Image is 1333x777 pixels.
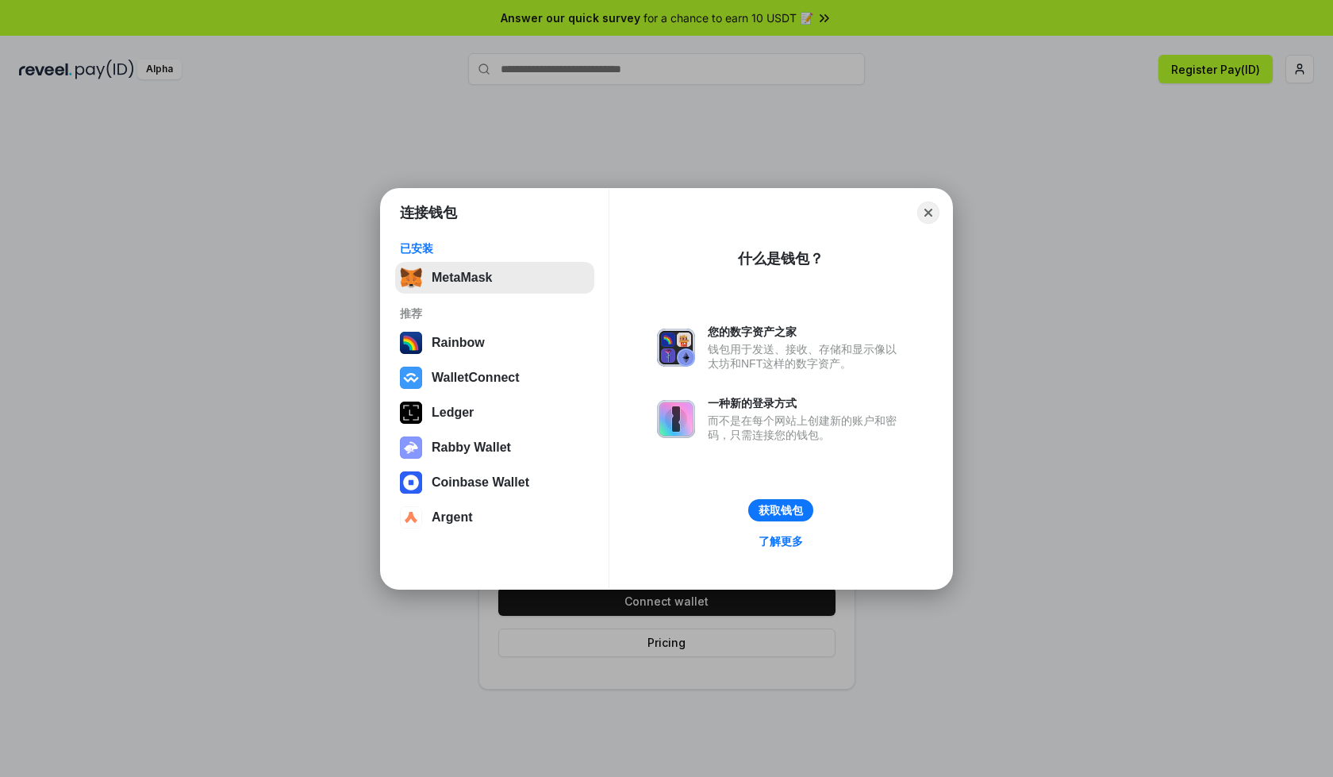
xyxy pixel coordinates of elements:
[400,471,422,494] img: svg+xml,%3Csvg%20width%3D%2228%22%20height%3D%2228%22%20viewBox%3D%220%200%2028%2028%22%20fill%3D...
[400,203,457,222] h1: 连接钱包
[400,367,422,389] img: svg+xml,%3Csvg%20width%3D%2228%22%20height%3D%2228%22%20viewBox%3D%220%200%2028%2028%22%20fill%3D...
[432,475,529,490] div: Coinbase Wallet
[400,506,422,529] img: svg+xml,%3Csvg%20width%3D%2228%22%20height%3D%2228%22%20viewBox%3D%220%200%2028%2028%22%20fill%3D...
[432,271,492,285] div: MetaMask
[395,502,594,533] button: Argent
[432,406,474,420] div: Ledger
[400,306,590,321] div: 推荐
[917,202,939,224] button: Close
[395,432,594,464] button: Rabby Wallet
[400,332,422,354] img: svg+xml,%3Csvg%20width%3D%22120%22%20height%3D%22120%22%20viewBox%3D%220%200%20120%20120%22%20fil...
[657,400,695,438] img: svg+xml,%3Csvg%20xmlns%3D%22http%3A%2F%2Fwww.w3.org%2F2000%2Fsvg%22%20fill%3D%22none%22%20viewBox...
[749,531,812,552] a: 了解更多
[400,402,422,424] img: svg+xml,%3Csvg%20xmlns%3D%22http%3A%2F%2Fwww.w3.org%2F2000%2Fsvg%22%20width%3D%2228%22%20height%3...
[395,362,594,394] button: WalletConnect
[400,267,422,289] img: svg+xml,%3Csvg%20fill%3D%22none%22%20height%3D%2233%22%20viewBox%3D%220%200%2035%2033%22%20width%...
[400,241,590,256] div: 已安装
[432,336,485,350] div: Rainbow
[395,327,594,359] button: Rainbow
[708,396,905,410] div: 一种新的登录方式
[400,437,422,459] img: svg+xml,%3Csvg%20xmlns%3D%22http%3A%2F%2Fwww.w3.org%2F2000%2Fsvg%22%20fill%3D%22none%22%20viewBox...
[708,414,905,442] div: 而不是在每个网站上创建新的账户和密码，只需连接您的钱包。
[748,499,813,521] button: 获取钱包
[395,467,594,498] button: Coinbase Wallet
[708,325,905,339] div: 您的数字资产之家
[657,329,695,367] img: svg+xml,%3Csvg%20xmlns%3D%22http%3A%2F%2Fwww.w3.org%2F2000%2Fsvg%22%20fill%3D%22none%22%20viewBox...
[759,534,803,548] div: 了解更多
[432,371,520,385] div: WalletConnect
[759,503,803,517] div: 获取钱包
[738,249,824,268] div: 什么是钱包？
[395,262,594,294] button: MetaMask
[395,397,594,429] button: Ledger
[432,510,473,525] div: Argent
[432,440,511,455] div: Rabby Wallet
[708,342,905,371] div: 钱包用于发送、接收、存储和显示像以太坊和NFT这样的数字资产。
